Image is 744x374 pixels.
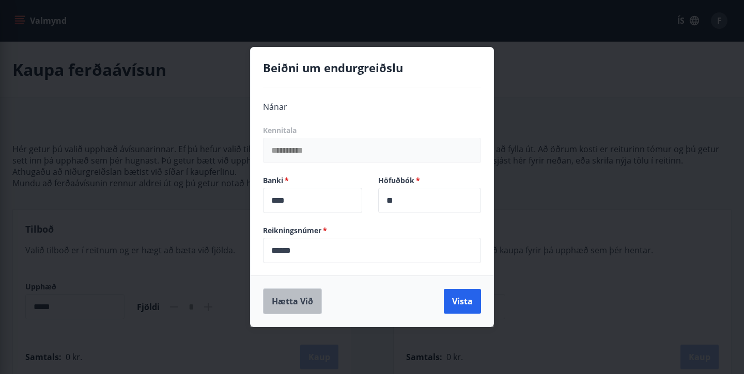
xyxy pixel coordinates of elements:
[263,101,287,112] span: Nánar
[378,175,481,186] label: Höfuðbók
[263,225,481,236] label: Reikningsnúmer
[444,289,481,314] button: Vista
[263,60,481,75] h4: Beiðni um endurgreiðslu
[263,125,481,136] label: Kennitala
[263,175,366,186] label: Banki
[263,288,322,314] button: Hætta við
